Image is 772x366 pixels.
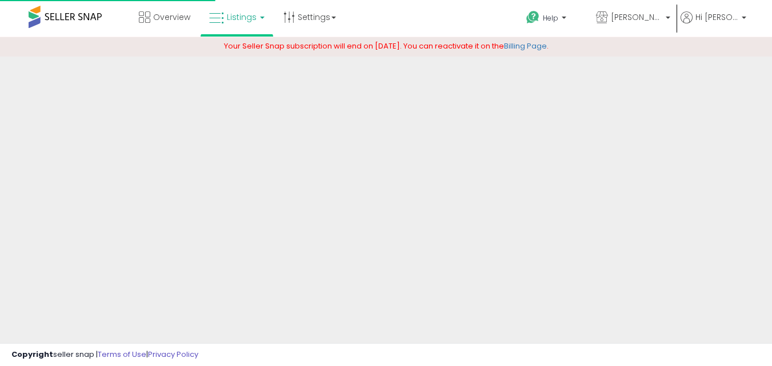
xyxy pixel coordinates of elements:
[11,349,53,360] strong: Copyright
[504,41,547,51] a: Billing Page
[695,11,738,23] span: Hi [PERSON_NAME]
[227,11,257,23] span: Listings
[98,349,146,360] a: Terms of Use
[11,349,198,360] div: seller snap | |
[517,2,586,37] a: Help
[148,349,198,360] a: Privacy Policy
[224,41,549,51] span: Your Seller Snap subscription will end on [DATE]. You can reactivate it on the .
[611,11,662,23] span: [PERSON_NAME] & Company
[526,10,540,25] i: Get Help
[153,11,190,23] span: Overview
[543,13,558,23] span: Help
[681,11,746,37] a: Hi [PERSON_NAME]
